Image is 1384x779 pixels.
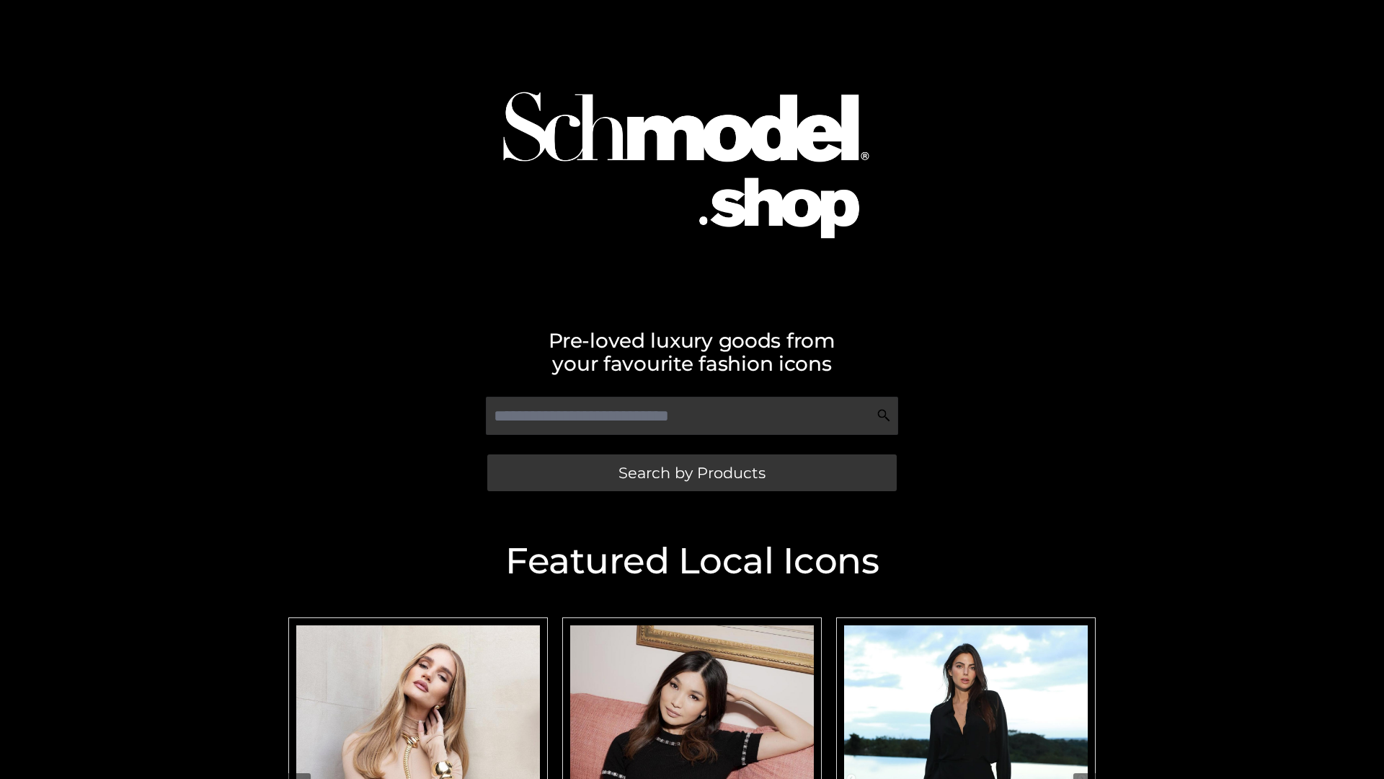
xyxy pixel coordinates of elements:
h2: Featured Local Icons​ [281,543,1103,579]
img: Search Icon [877,408,891,423]
a: Search by Products [487,454,897,491]
span: Search by Products [618,465,766,480]
h2: Pre-loved luxury goods from your favourite fashion icons [281,329,1103,375]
